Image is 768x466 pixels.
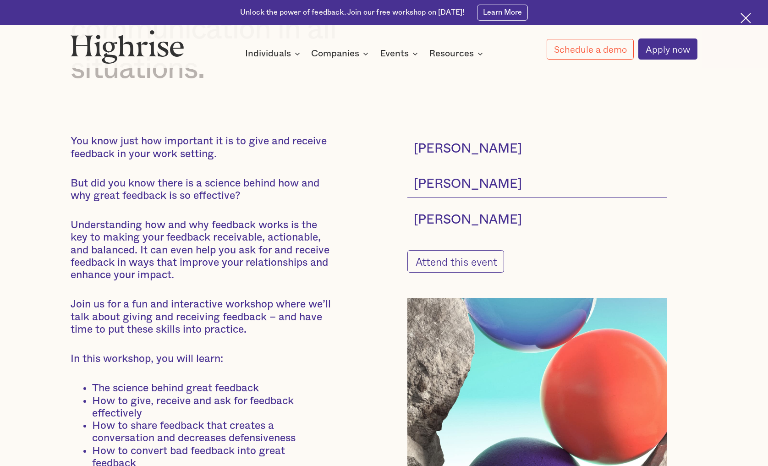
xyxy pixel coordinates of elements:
img: Highrise logo [71,30,184,64]
li: How to share feedback that creates a conversation and decreases defensiveness [92,420,331,445]
div: Companies [311,48,371,59]
p: Join us for a fun and interactive workshop where we’ll talk about giving and receiving feedback –... [71,298,331,336]
div: Companies [311,48,359,59]
a: Learn More [477,5,528,21]
div: Unlock the power of feedback. Join our free workshop on [DATE]! [240,8,464,18]
form: current-single-event-subscribe-form [407,135,667,273]
p: You know just how important it is to give and receive feedback in your work setting. [71,135,331,160]
div: Events [380,48,421,59]
input: Your e-mail [407,206,667,233]
div: Resources [429,48,486,59]
a: Schedule a demo [547,39,634,60]
div: Resources [429,48,474,59]
img: Cross icon [741,13,751,23]
p: In this workshop, you will learn: [71,353,331,365]
li: The science behind great feedback [92,382,331,395]
a: Apply now [638,38,697,59]
div: Events [380,48,409,59]
input: Attend this event [407,250,504,273]
div: Individuals [245,48,303,59]
input: Last name [407,171,667,198]
div: Individuals [245,48,291,59]
p: But did you know there is a science behind how and why great feedback is so effective? [71,177,331,203]
p: Understanding how and why feedback works is the key to making your feedback receivable, actionabl... [71,219,331,281]
li: How to give, receive and ask for feedback effectively [92,395,331,420]
input: First name [407,135,667,162]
